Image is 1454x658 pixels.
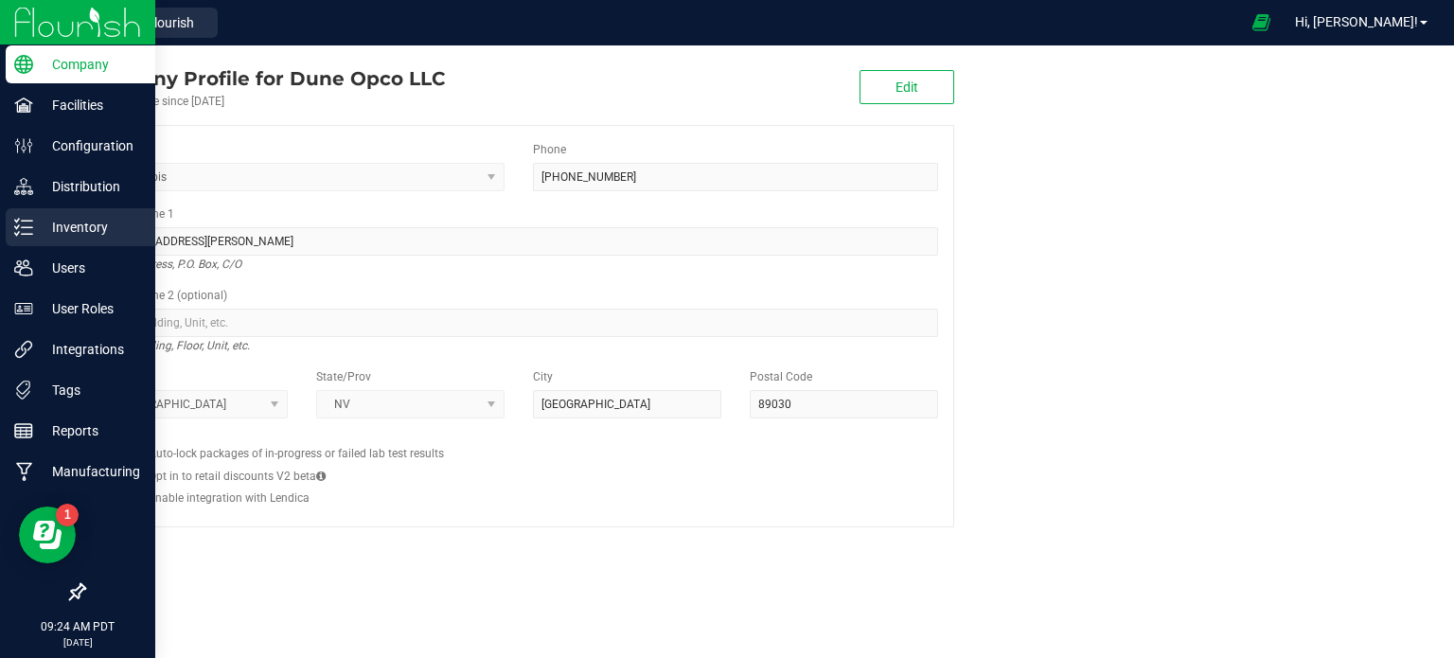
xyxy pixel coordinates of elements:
[533,141,566,158] label: Phone
[750,390,938,418] input: Postal Code
[33,175,147,198] p: Distribution
[9,635,147,649] p: [DATE]
[14,136,33,155] inline-svg: Configuration
[14,381,33,400] inline-svg: Tags
[149,468,326,485] label: Opt in to retail discounts V2 beta
[33,297,147,320] p: User Roles
[33,460,147,483] p: Manufacturing
[533,368,553,385] label: City
[99,287,227,304] label: Address Line 2 (optional)
[149,489,310,507] label: Enable integration with Lendica
[33,419,147,442] p: Reports
[149,445,444,462] label: Auto-lock packages of in-progress or failed lab test results
[14,218,33,237] inline-svg: Inventory
[33,338,147,361] p: Integrations
[895,80,918,95] span: Edit
[14,421,33,440] inline-svg: Reports
[99,253,241,276] i: Street address, P.O. Box, C/O
[33,379,147,401] p: Tags
[14,55,33,74] inline-svg: Company
[1240,4,1283,41] span: Open Ecommerce Menu
[750,368,812,385] label: Postal Code
[83,64,445,93] div: Dune Opco LLC
[33,257,147,279] p: Users
[316,368,371,385] label: State/Prov
[99,433,938,445] h2: Configs
[33,216,147,239] p: Inventory
[533,163,938,191] input: (123) 456-7890
[14,258,33,277] inline-svg: Users
[860,70,954,104] button: Edit
[33,94,147,116] p: Facilities
[56,504,79,526] iframe: Resource center unread badge
[33,134,147,157] p: Configuration
[14,177,33,196] inline-svg: Distribution
[14,340,33,359] inline-svg: Integrations
[99,309,938,337] input: Suite, Building, Unit, etc.
[1295,14,1418,29] span: Hi, [PERSON_NAME]!
[19,507,76,563] iframe: Resource center
[99,334,250,357] i: Suite, Building, Floor, Unit, etc.
[99,227,938,256] input: Address
[14,299,33,318] inline-svg: User Roles
[9,618,147,635] p: 09:24 AM PDT
[14,462,33,481] inline-svg: Manufacturing
[33,53,147,76] p: Company
[533,390,721,418] input: City
[14,96,33,115] inline-svg: Facilities
[83,93,445,110] div: Account active since [DATE]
